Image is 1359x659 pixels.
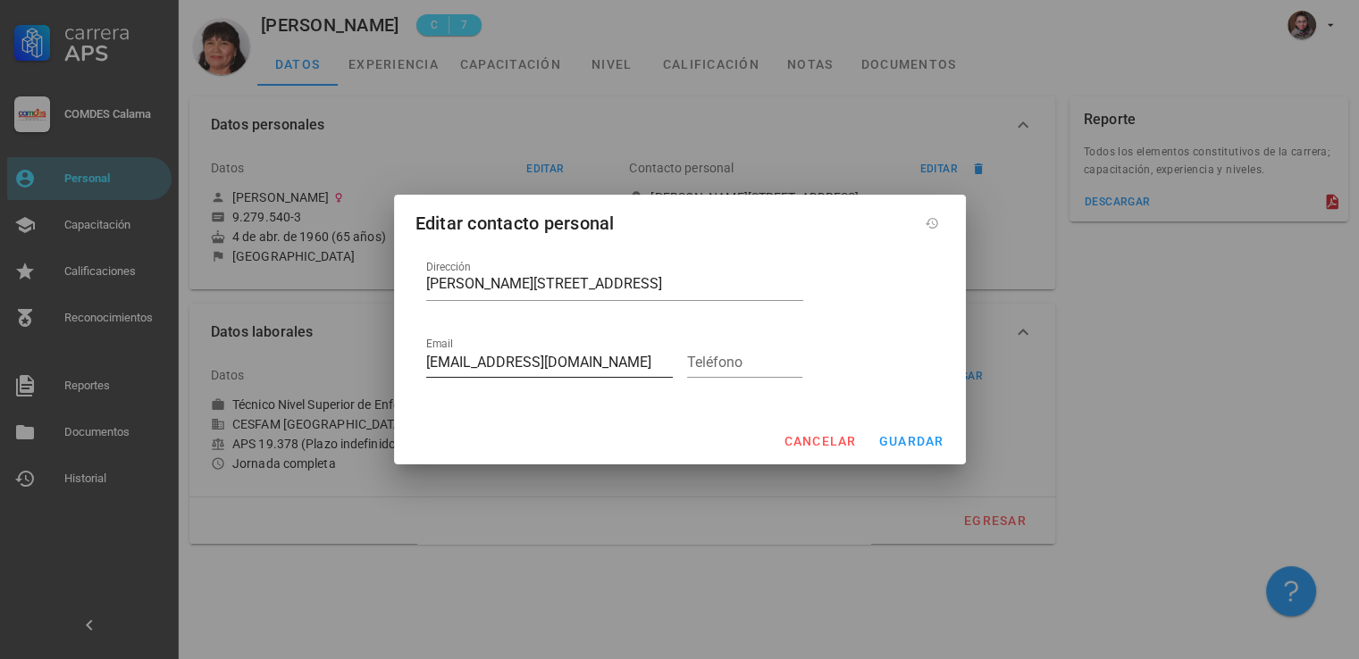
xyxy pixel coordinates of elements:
[426,261,471,274] label: Dirección
[878,434,944,448] span: guardar
[871,425,952,457] button: guardar
[783,434,856,448] span: cancelar
[426,338,453,351] label: Email
[415,209,615,238] div: Editar contacto personal
[776,425,863,457] button: cancelar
